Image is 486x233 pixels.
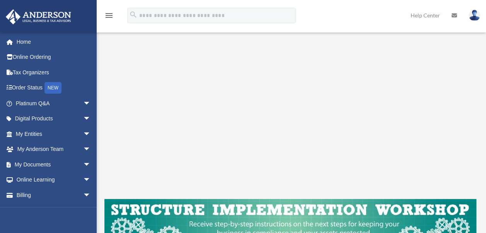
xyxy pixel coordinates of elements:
a: Online Ordering [5,50,102,65]
a: My Anderson Teamarrow_drop_down [5,142,102,157]
span: arrow_drop_down [83,157,99,173]
span: arrow_drop_down [83,142,99,158]
a: My Documentsarrow_drop_down [5,157,102,172]
a: menu [104,14,114,20]
span: arrow_drop_down [83,172,99,188]
img: User Pic [469,10,480,21]
span: arrow_drop_down [83,126,99,142]
a: Billingarrow_drop_down [5,187,102,203]
i: menu [104,11,114,20]
img: Anderson Advisors Platinum Portal [3,9,73,24]
a: Digital Productsarrow_drop_down [5,111,102,127]
span: arrow_drop_down [83,111,99,127]
a: Online Learningarrow_drop_down [5,172,102,188]
span: arrow_drop_down [83,96,99,111]
span: arrow_drop_down [83,187,99,203]
a: Home [5,34,102,50]
a: Events Calendar [5,203,102,218]
a: Platinum Q&Aarrow_drop_down [5,96,102,111]
div: NEW [44,82,61,94]
a: My Entitiesarrow_drop_down [5,126,102,142]
a: Order StatusNEW [5,80,102,96]
i: search [129,10,138,19]
a: Tax Organizers [5,65,102,80]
